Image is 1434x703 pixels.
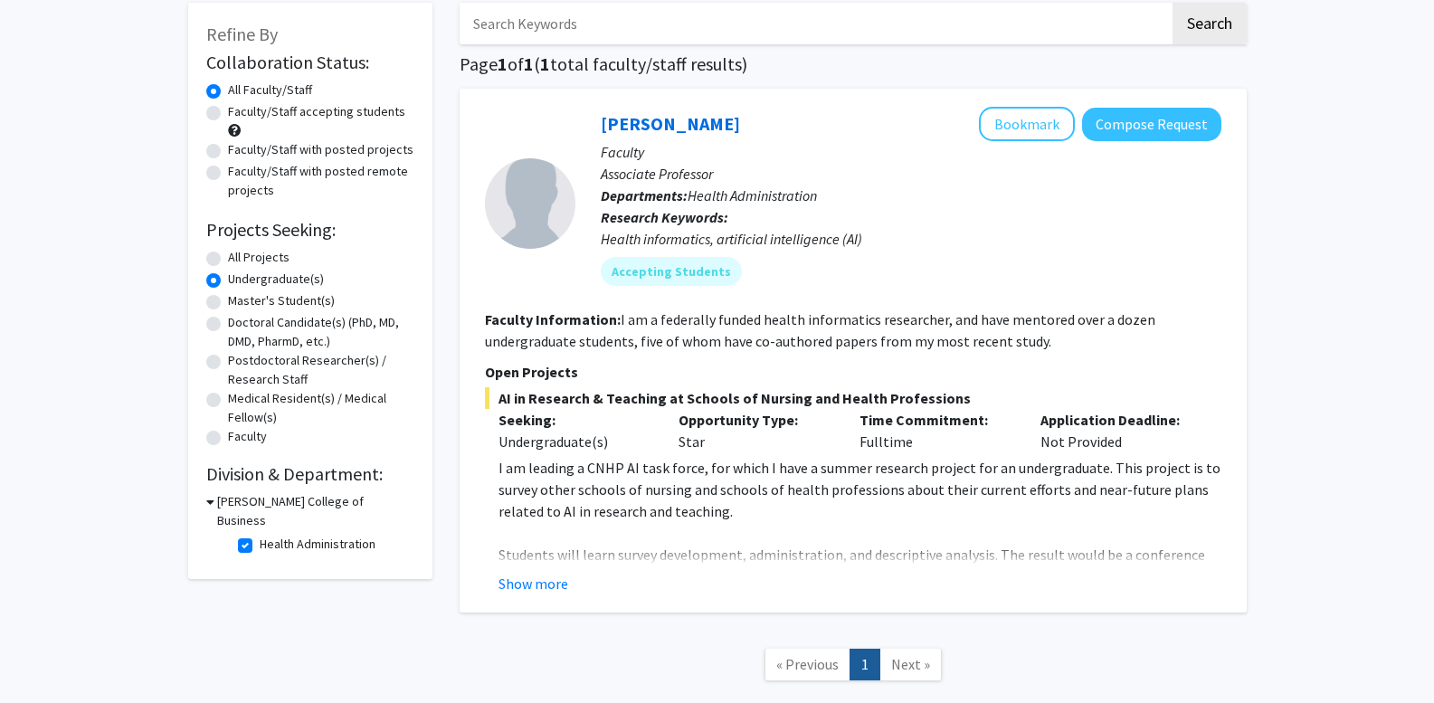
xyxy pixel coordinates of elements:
[228,162,414,200] label: Faculty/Staff with posted remote projects
[228,102,405,121] label: Faculty/Staff accepting students
[499,457,1221,522] p: I am leading a CNHP AI task force, for which I have a summer research project for an undergraduat...
[14,622,77,689] iframe: Chat
[485,310,1155,350] fg-read-more: I am a federally funded health informatics researcher, and have mentored over a dozen undergradua...
[499,573,568,594] button: Show more
[206,463,414,485] h2: Division & Department:
[228,270,324,289] label: Undergraduate(s)
[891,655,930,673] span: Next »
[601,141,1221,163] p: Faculty
[485,310,621,328] b: Faculty Information:
[979,107,1075,141] button: Add Paulina Sockolow to Bookmarks
[460,3,1170,44] input: Search Keywords
[665,409,846,452] div: Star
[601,228,1221,250] div: Health informatics, artificial intelligence (AI)
[499,544,1221,609] p: Students will learn survey development, administration, and descriptive analysis. The result woul...
[688,186,817,204] span: Health Administration
[228,313,414,351] label: Doctoral Candidate(s) (PhD, MD, DMD, PharmD, etc.)
[846,409,1027,452] div: Fulltime
[485,387,1221,409] span: AI in Research & Teaching at Schools of Nursing and Health Professions
[228,351,414,389] label: Postdoctoral Researcher(s) / Research Staff
[850,649,880,680] a: 1
[228,427,267,446] label: Faculty
[1173,3,1247,44] button: Search
[460,53,1247,75] h1: Page of ( total faculty/staff results)
[206,23,278,45] span: Refine By
[498,52,508,75] span: 1
[524,52,534,75] span: 1
[601,208,728,226] b: Research Keywords:
[601,112,740,135] a: [PERSON_NAME]
[879,649,942,680] a: Next Page
[859,409,1013,431] p: Time Commitment:
[499,409,652,431] p: Seeking:
[228,140,413,159] label: Faculty/Staff with posted projects
[206,219,414,241] h2: Projects Seeking:
[228,248,290,267] label: All Projects
[679,409,832,431] p: Opportunity Type:
[601,186,688,204] b: Departments:
[1040,409,1194,431] p: Application Deadline:
[601,163,1221,185] p: Associate Professor
[499,431,652,452] div: Undergraduate(s)
[540,52,550,75] span: 1
[260,535,375,554] label: Health Administration
[228,81,312,100] label: All Faculty/Staff
[776,655,839,673] span: « Previous
[1027,409,1208,452] div: Not Provided
[1082,108,1221,141] button: Compose Request to Paulina Sockolow
[228,389,414,427] label: Medical Resident(s) / Medical Fellow(s)
[764,649,850,680] a: Previous Page
[485,361,1221,383] p: Open Projects
[206,52,414,73] h2: Collaboration Status:
[217,492,414,530] h3: [PERSON_NAME] College of Business
[601,257,742,286] mat-chip: Accepting Students
[228,291,335,310] label: Master's Student(s)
